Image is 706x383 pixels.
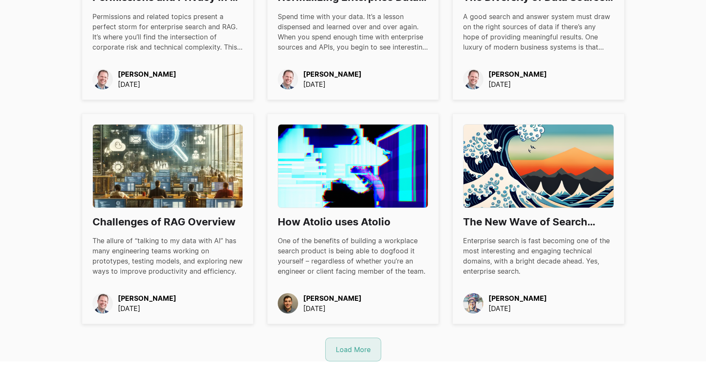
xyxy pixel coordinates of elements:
[278,11,428,52] div: Spend time with your data. It’s a lesson dispensed and learned over and over again. When you spen...
[463,236,614,276] div: Enterprise search is fast becoming one of the most interesting and engaging technical domains, wi...
[92,236,243,276] div: The allure of “talking to my data with AI” has many engineering teams working on prototypes, test...
[452,114,624,325] a: The New Wave of Search Tech for the EnterpriseEnterprise search is fast becoming one of the most ...
[488,69,547,79] p: [PERSON_NAME]
[92,11,243,52] div: Permissions and related topics present a perfect storm for enterprise search and RAG. It’s where ...
[118,69,176,79] p: [PERSON_NAME]
[303,69,362,79] p: [PERSON_NAME]
[118,293,176,303] p: [PERSON_NAME]
[488,303,547,314] p: [DATE]
[267,114,439,325] a: How Atolio uses AtolioOne of the benefits of building a workplace search product is being able to...
[488,293,547,303] p: [PERSON_NAME]
[303,293,362,303] p: [PERSON_NAME]
[118,303,176,314] p: [DATE]
[488,79,547,89] p: [DATE]
[463,11,614,52] div: A good search and answer system must draw on the right sources of data if there’s any hope of pro...
[336,344,371,355] div: Load More
[463,215,614,229] h3: The New Wave of Search Tech for the Enterprise
[303,79,362,89] p: [DATE]
[325,338,381,361] a: Next Page
[278,215,428,229] h3: How Atolio uses Atolio
[82,114,254,325] a: Challenges of RAG OverviewThe allure of “talking to my data with AI” has many engineering teams w...
[303,303,362,314] p: [DATE]
[82,338,625,361] div: List
[278,236,428,276] div: One of the benefits of building a workplace search product is being able to dogfood it yourself –...
[118,79,176,89] p: [DATE]
[92,215,243,229] h3: Challenges of RAG Overview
